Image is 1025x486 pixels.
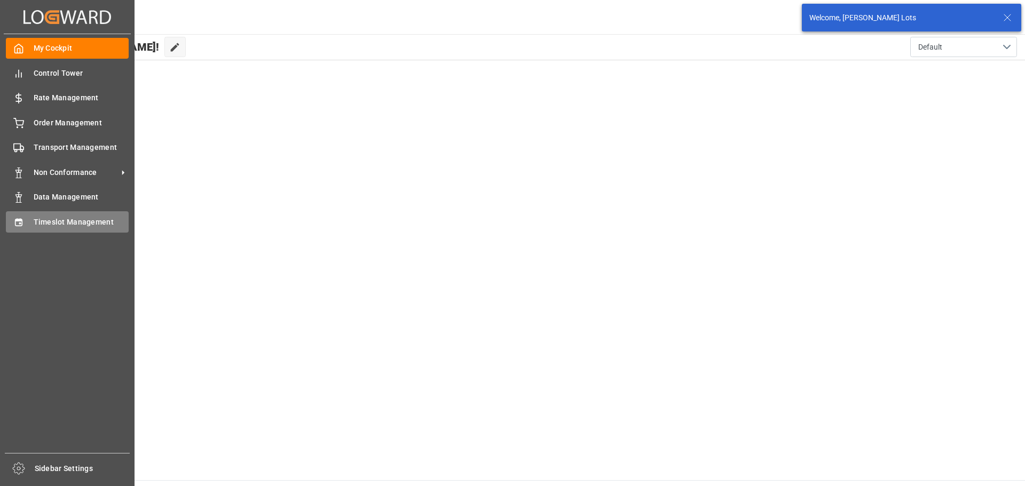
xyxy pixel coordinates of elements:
[34,217,129,228] span: Timeslot Management
[34,167,118,178] span: Non Conformance
[6,112,129,133] a: Order Management
[809,12,993,23] div: Welcome, [PERSON_NAME] Lots
[6,187,129,208] a: Data Management
[6,62,129,83] a: Control Tower
[6,211,129,232] a: Timeslot Management
[6,137,129,158] a: Transport Management
[6,87,129,108] a: Rate Management
[910,37,1017,57] button: open menu
[44,37,159,57] span: Hello [PERSON_NAME]!
[34,43,129,54] span: My Cockpit
[6,38,129,59] a: My Cockpit
[34,68,129,79] span: Control Tower
[34,192,129,203] span: Data Management
[34,142,129,153] span: Transport Management
[35,463,130,474] span: Sidebar Settings
[34,117,129,129] span: Order Management
[34,92,129,103] span: Rate Management
[918,42,942,53] span: Default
